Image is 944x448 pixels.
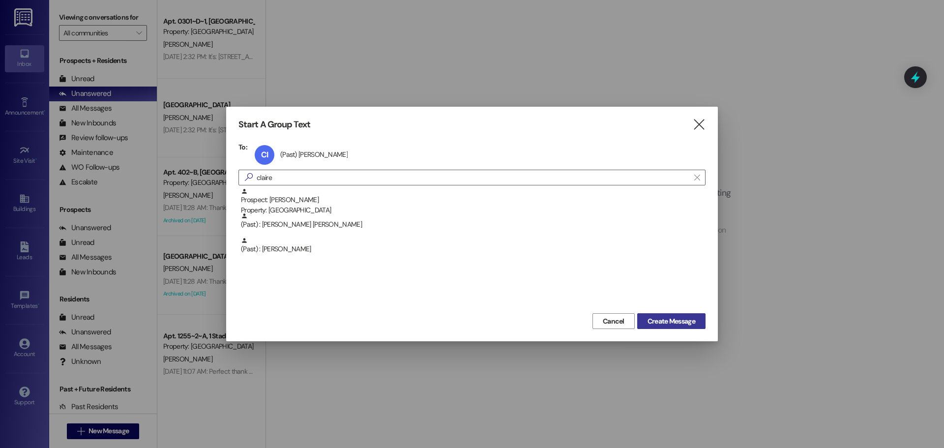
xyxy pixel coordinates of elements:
[689,170,705,185] button: Clear text
[592,313,635,329] button: Cancel
[261,149,268,160] span: CI
[238,119,310,130] h3: Start A Group Text
[238,212,706,237] div: (Past) : [PERSON_NAME] [PERSON_NAME]
[241,237,706,254] div: (Past) : [PERSON_NAME]
[648,316,695,327] span: Create Message
[694,174,700,181] i: 
[692,119,706,130] i: 
[280,150,348,159] div: (Past) [PERSON_NAME]
[241,212,706,230] div: (Past) : [PERSON_NAME] [PERSON_NAME]
[241,172,257,182] i: 
[241,205,706,215] div: Property: [GEOGRAPHIC_DATA]
[637,313,706,329] button: Create Message
[238,237,706,262] div: (Past) : [PERSON_NAME]
[238,188,706,212] div: Prospect: [PERSON_NAME]Property: [GEOGRAPHIC_DATA]
[238,143,247,151] h3: To:
[257,171,689,184] input: Search for any contact or apartment
[603,316,624,327] span: Cancel
[241,188,706,216] div: Prospect: [PERSON_NAME]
